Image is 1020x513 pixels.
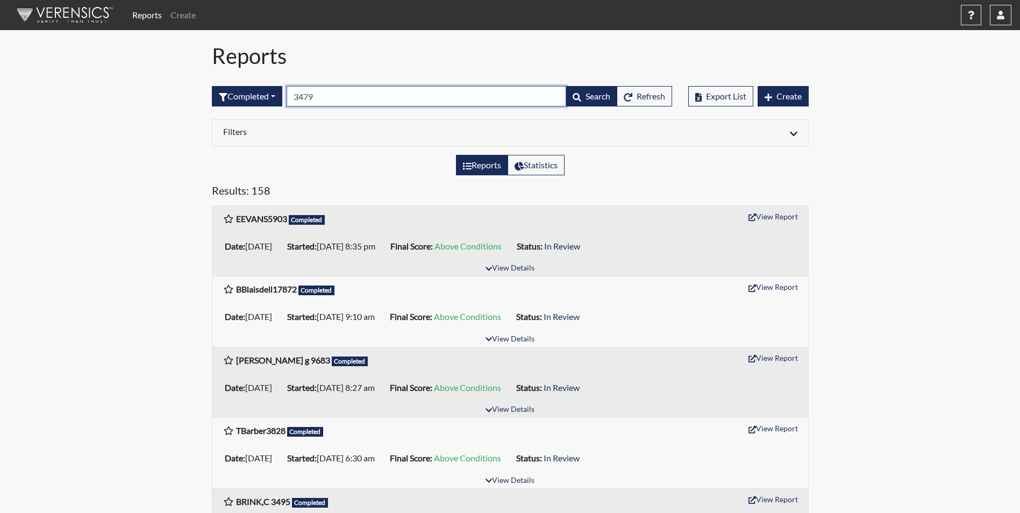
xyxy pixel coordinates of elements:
b: Started: [287,382,317,393]
a: Reports [128,4,166,26]
b: Started: [287,311,317,322]
span: In Review [544,241,580,251]
span: In Review [544,311,580,322]
button: View Details [481,332,539,347]
b: Status: [516,382,542,393]
button: View Report [744,350,803,366]
label: View the list of reports [456,155,508,175]
b: Started: [287,453,317,463]
b: Final Score: [390,311,432,322]
b: TBarber3828 [236,425,286,436]
button: View Details [481,403,539,417]
b: Date: [225,382,245,393]
button: View Details [481,474,539,488]
span: Above Conditions [434,241,502,251]
span: Above Conditions [434,311,501,322]
button: Completed [212,86,282,106]
button: View Report [744,208,803,225]
b: BBlaisdell17872 [236,284,297,294]
span: Above Conditions [434,382,501,393]
b: Final Score: [390,241,433,251]
span: Refresh [637,91,665,101]
li: [DATE] [220,308,283,325]
li: [DATE] 8:27 am [283,379,386,396]
b: Status: [517,241,543,251]
input: Search by Registration ID, Interview Number, or Investigation Name. [287,86,566,106]
b: EEVANS5903 [236,213,287,224]
button: View Details [481,261,539,276]
button: Refresh [617,86,672,106]
label: View statistics about completed interviews [508,155,565,175]
b: Date: [225,453,245,463]
span: Export List [706,91,746,101]
div: Click to expand/collapse filters [215,126,805,139]
span: Completed [287,427,324,437]
span: Search [586,91,610,101]
b: BRINK,C 3495 [236,496,290,507]
b: Status: [516,311,542,322]
span: In Review [544,453,580,463]
h5: Results: 158 [212,184,809,201]
div: Filter by interview status [212,86,282,106]
span: Completed [292,498,329,508]
button: Create [758,86,809,106]
button: View Report [744,491,803,508]
b: Final Score: [390,382,432,393]
h6: Filters [223,126,502,137]
button: Search [566,86,617,106]
b: Started: [287,241,317,251]
span: Above Conditions [434,453,501,463]
b: Status: [516,453,542,463]
button: View Report [744,420,803,437]
b: Date: [225,241,245,251]
span: Completed [298,286,335,295]
li: [DATE] [220,450,283,467]
li: [DATE] [220,379,283,396]
li: [DATE] 9:10 am [283,308,386,325]
b: Final Score: [390,453,432,463]
b: Date: [225,311,245,322]
button: View Report [744,279,803,295]
span: In Review [544,382,580,393]
span: Completed [289,215,325,225]
a: Create [166,4,200,26]
h1: Reports [212,43,809,69]
span: Completed [332,357,368,366]
li: [DATE] [220,238,283,255]
li: [DATE] 8:35 pm [283,238,386,255]
button: Export List [688,86,753,106]
li: [DATE] 6:30 am [283,450,386,467]
span: Create [776,91,802,101]
b: [PERSON_NAME] g 9683 [236,355,330,365]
